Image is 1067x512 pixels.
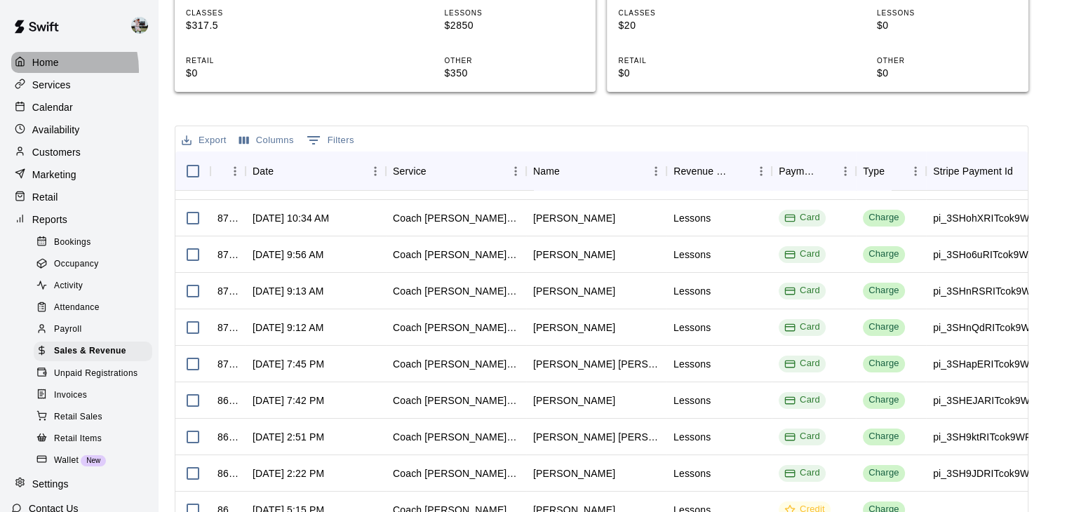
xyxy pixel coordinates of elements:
div: Scott Ferre [533,211,615,225]
div: Charge [868,321,899,334]
div: Attendance [34,298,152,318]
div: Coach Scholzen One on One [393,393,519,407]
div: Payroll [34,320,152,339]
div: 868286 [217,466,239,480]
div: Lessons [673,211,711,225]
button: Show filters [303,129,358,151]
a: Occupancy [34,253,158,275]
a: WalletNew [34,450,158,471]
div: Stripe Payment Id [933,151,1013,191]
div: Oct 13, 2025, 10:34 AM [253,211,329,225]
button: Menu [905,161,926,182]
div: Settings [11,473,147,494]
span: Retail Sales [54,410,102,424]
p: $350 [444,66,584,81]
img: Matt Hill [131,17,148,34]
div: Card [784,321,820,334]
div: Card [784,466,820,480]
div: Service [386,151,526,191]
button: Sort [815,161,835,181]
p: $0 [186,66,326,81]
div: Sarah Fackrell [533,466,615,480]
div: Revenue Category [673,151,731,191]
div: Charge [868,248,899,261]
div: Customers [11,142,147,163]
div: 871018 [217,248,239,262]
div: Coach Matt Hill One on One [393,466,519,480]
p: $0 [877,66,1017,81]
div: Card [784,211,820,224]
button: Menu [835,161,856,182]
p: OTHER [444,55,584,66]
p: CLASSES [618,8,758,18]
a: Home [11,52,147,73]
div: 871115 [217,211,239,225]
a: Retail [11,187,147,208]
div: Coach Matt Hill One on One [393,248,519,262]
span: Invoices [54,389,87,403]
a: Availability [11,119,147,140]
div: Charge [868,393,899,407]
p: Marketing [32,168,76,182]
div: Name [526,151,666,191]
div: Lessons [673,430,711,444]
div: Mary Kathryn Jasperson Jasperson [533,430,659,444]
p: LESSONS [444,8,584,18]
p: Settings [32,477,69,491]
div: Coach Hansen Hitting One on One [393,284,519,298]
a: Calendar [11,97,147,118]
button: Sort [1013,161,1033,181]
div: Payment Method [779,151,815,191]
a: Activity [34,276,158,297]
div: Sales & Revenue [34,342,152,361]
p: Calendar [32,100,73,114]
div: Coach Matt Hill One on One [393,430,519,444]
span: Attendance [54,301,100,315]
div: Charge [868,430,899,443]
span: Activity [54,279,83,293]
div: Unpaid Registrations [34,364,152,384]
p: $0 [877,18,1017,33]
a: Attendance [34,297,158,319]
div: Service [393,151,427,191]
div: Charge [868,284,899,297]
a: Sales & Revenue [34,341,158,363]
a: Services [11,74,147,95]
button: Menu [505,161,526,182]
button: Export [178,130,230,151]
div: Name [533,151,560,191]
div: Lessons [673,284,711,298]
div: Charge [868,211,899,224]
p: $317.5 [186,18,326,33]
div: Oct 13, 2025, 9:56 AM [253,248,323,262]
button: Menu [751,161,772,182]
div: Date [246,151,386,191]
div: Oct 12, 2025, 7:45 PM [253,357,324,371]
div: Ben Risenmay [533,284,615,298]
a: Invoices [34,384,158,406]
a: Reports [11,209,147,230]
div: Oct 11, 2025, 2:51 PM [253,430,324,444]
div: Oct 13, 2025, 9:12 AM [253,321,323,335]
div: Invoices [34,386,152,405]
div: Lessons [673,357,711,371]
span: Occupancy [54,257,99,271]
button: Menu [645,161,666,182]
a: Marketing [11,164,147,185]
div: 870903 [217,321,239,335]
div: Card [784,430,820,443]
p: RETAIL [186,55,326,66]
p: CLASSES [186,8,326,18]
a: Retail Sales [34,406,158,428]
button: Select columns [236,130,297,151]
div: Retail Items [34,429,152,449]
button: Sort [885,161,904,181]
div: InvoiceId [210,151,246,191]
p: $0 [618,66,758,81]
div: Card [784,248,820,261]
